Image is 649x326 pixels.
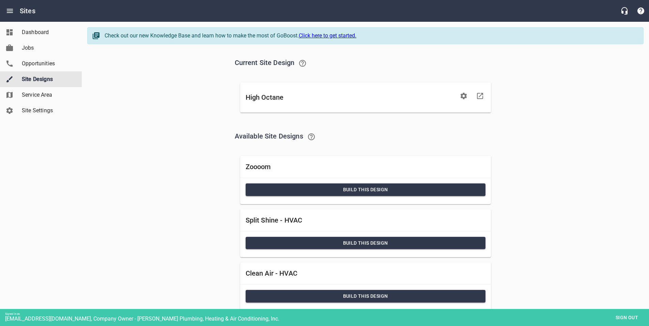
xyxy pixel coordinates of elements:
[251,292,480,300] span: Build this Design
[246,290,485,303] button: Build this Design
[22,44,74,52] span: Jobs
[22,91,74,99] span: Service Area
[105,32,636,40] div: Check out our new Knowledge Base and learn how to make the most of GoBoost.
[22,75,74,83] span: Site Designs
[246,237,485,249] button: Build this Design
[610,311,644,324] button: Sign out
[22,60,74,68] span: Opportunities
[5,312,649,315] div: Signed in as
[246,268,485,279] h6: Clean Air - HVAC
[246,92,455,103] h6: High Octane
[235,55,496,71] h6: Current Site Design
[246,183,485,196] button: Build this Design
[235,129,496,145] h6: Available Site Designs
[303,129,320,145] a: Learn about switching Site Designs
[251,185,480,194] span: Build this Design
[20,5,35,16] h6: Sites
[299,32,356,39] a: Click here to get started.
[455,88,472,104] button: Edit Site Settings
[251,239,480,247] span: Build this Design
[22,107,74,115] span: Site Settings
[633,3,649,19] button: Support Portal
[22,28,74,36] span: Dashboard
[613,313,641,322] span: Sign out
[472,88,488,104] a: Visit Site
[2,3,18,19] button: Open drawer
[294,55,311,71] a: Learn about our recommended Site updates
[246,161,485,172] h6: Zoooom
[5,315,649,322] div: [EMAIL_ADDRESS][DOMAIN_NAME], Company Owner - [PERSON_NAME] Plumbing, Heating & Air Conditioning,...
[616,3,633,19] button: Live Chat
[246,215,485,226] h6: Split Shine - HVAC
